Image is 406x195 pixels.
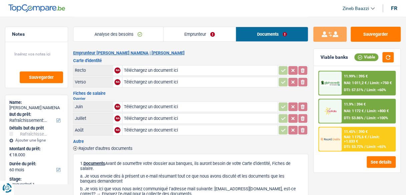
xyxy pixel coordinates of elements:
[365,88,366,92] span: /
[344,145,364,149] span: DTI: 53.72%
[321,80,340,86] img: AlphaCredit
[9,152,12,158] span: €
[75,79,112,84] div: Verso
[8,4,65,12] img: TopCompare Logo
[344,135,380,144] span: Limit: >1.033 €
[391,5,398,11] div: fr
[83,161,105,166] span: Documents
[344,135,367,139] span: NAI: 1 175,6 €
[9,161,62,167] label: Durée du prêt:
[80,161,301,171] p: 1. Avant de soumettre votre dossier aux banques, ils auront besoin de votre Carte d'identité, Fic...
[368,135,369,139] span: /
[9,146,62,152] label: Montant du prêt:
[338,3,375,14] a: Zineb Baazzi
[367,145,386,149] span: Limit: <65%
[367,156,396,168] button: See details
[12,31,61,37] h5: Notes
[9,112,62,117] label: But du prêt:
[115,104,121,110] div: NA
[365,109,366,113] span: /
[343,6,369,11] span: Zineb Baazzi
[344,102,366,107] div: 11.9% | 394 €
[236,27,308,41] a: Documents
[9,177,64,182] div: Stage:
[80,174,301,184] p: a. Je vous envoie dès à présent un e-mail résumant tout ce que nous avons discuté et les doc...
[344,88,364,92] span: DTI: 57.51%
[9,105,64,111] div: [PERSON_NAME] NAMENA
[321,106,340,116] img: Cofidis
[164,27,236,41] a: Emprunteur
[344,81,367,85] span: NAI: 1 011,2 €
[367,116,388,120] span: Limit: <100%
[73,58,309,63] h3: Carte d'identité
[9,182,64,187] div: Drequested 1
[368,81,369,85] span: /
[75,104,112,109] div: Juin
[9,138,64,143] div: Ajouter une ligne
[365,145,366,149] span: /
[321,134,340,144] img: Record Credits
[29,75,54,79] span: Sauvegarder
[344,130,368,134] div: 11.45% | 390 €
[78,146,133,151] span: Rajouter d'autres documents
[75,128,112,133] div: Août
[73,97,309,101] h2: Ouvrier
[9,100,64,105] div: Name:
[73,91,309,95] h3: Fiches de salaire
[365,116,366,120] span: /
[321,54,348,60] div: Viable banks
[73,139,309,144] h3: Autre
[75,116,112,121] div: Juillet
[351,27,401,42] button: Sauvegarder
[73,146,133,151] button: Rajouter d'autres documents
[367,109,389,113] span: Limit: >800 €
[115,127,121,133] div: NA
[344,74,368,78] div: 11.99% | 395 €
[20,71,63,83] button: Sauvegarder
[344,116,364,120] span: DTI: 53.86%
[73,27,163,41] a: Analyse des besoins
[115,79,121,85] div: NA
[367,88,386,92] span: Limit: <60%
[344,109,364,113] span: NAI: 1 172 €
[75,68,112,73] div: Recto
[115,116,121,122] div: NA
[9,126,64,131] div: Détails but du prêt
[115,67,121,73] div: NA
[73,50,309,56] h2: Emprunteur [PERSON_NAME] NAMENA | [PERSON_NAME]
[355,53,379,61] div: Viable
[370,81,392,85] span: Limit: >750 €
